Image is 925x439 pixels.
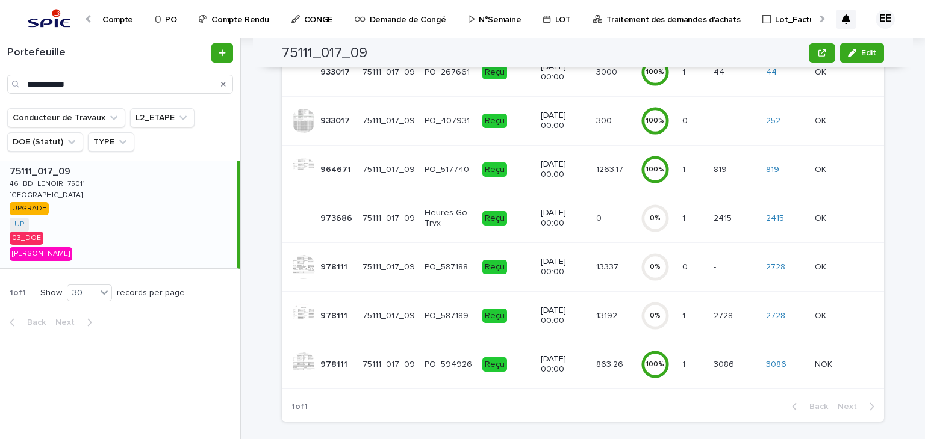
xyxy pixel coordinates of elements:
[802,402,828,411] span: Back
[10,164,73,177] p: 75111_017_09
[10,177,87,188] p: 46_BD_LENOIR_75011
[714,162,729,175] p: 819
[782,401,833,412] button: Back
[320,309,350,321] p: 978111
[51,317,102,328] button: Next
[596,211,604,224] p: 0
[482,309,507,324] div: Reçu
[596,65,620,78] p: 3000
[815,260,829,272] p: OK
[482,211,507,226] div: Reçu
[282,291,884,340] tr: 978111978111 75111_017_09PO_587189Reçu[DATE] 00:0013192.2713192.27 0%11 27282728 2728 OKOK
[840,43,884,63] button: Edit
[117,288,185,298] p: records per page
[282,45,367,62] h2: 75111_017_09
[10,232,43,245] div: 03_DOE
[766,165,779,175] a: 819
[833,401,884,412] button: Next
[682,260,690,272] p: 0
[876,10,895,29] div: EE
[541,305,587,326] p: [DATE] 00:00
[541,257,587,277] p: [DATE] 00:00
[363,213,415,224] p: 75111_017_09
[425,360,473,370] p: PO_594926
[320,162,353,175] p: 964671
[320,260,350,272] p: 978111
[10,202,49,215] div: UPGRADE
[282,392,317,422] p: 1 of 1
[541,62,587,82] p: [DATE] 00:00
[541,354,587,375] p: [DATE] 00:00
[641,214,670,223] div: 0 %
[40,288,62,298] p: Show
[838,402,864,411] span: Next
[24,7,74,31] img: svstPd6MQfCT1uX1QGkG
[10,247,72,260] div: [PERSON_NAME]
[425,165,473,175] p: PO_517740
[482,65,507,80] div: Reçu
[320,211,355,224] p: 973686
[482,357,507,372] div: Reçu
[320,65,352,78] p: 933017
[55,318,82,327] span: Next
[425,208,473,229] p: Heures Go Trvx
[10,189,85,200] p: [GEOGRAPHIC_DATA]
[682,65,688,78] p: 1
[682,211,688,224] p: 1
[541,159,587,180] p: [DATE] 00:00
[815,162,829,175] p: OK
[714,211,734,224] p: 2415
[482,114,507,129] div: Reçu
[641,165,670,174] div: 100 %
[641,312,670,320] div: 0 %
[815,65,829,78] p: OK
[596,162,626,175] p: 1263.17
[641,360,670,369] div: 100 %
[815,211,829,224] p: OK
[714,65,727,78] p: 44
[766,213,784,224] a: 2415
[714,357,737,370] p: 3086
[596,114,614,126] p: 300
[596,357,626,370] p: 863.26
[282,145,884,194] tr: 964671964671 75111_017_09PO_517740Reçu[DATE] 00:001263.171263.17 100%11 819819 819 OKOK
[714,114,718,126] p: -
[682,162,688,175] p: 1
[714,260,718,272] p: -
[282,194,884,242] tr: 973686973686 75111_017_09Heures Go TrvxReçu[DATE] 00:0000 0%11 24152415 2415 OKOK
[7,108,125,127] button: Conducteur de Travaux
[425,311,473,321] p: PO_587189
[482,162,507,177] div: Reçu
[363,262,415,272] p: 75111_017_09
[67,287,96,299] div: 30
[20,318,46,327] span: Back
[541,208,587,229] p: [DATE] 00:00
[766,311,785,321] a: 2728
[282,96,884,145] tr: 933017933017 75111_017_09PO_407931Reçu[DATE] 00:00300300 100%00 -- 252 OKOK
[714,309,735,321] p: 2728
[282,48,884,96] tr: 933017933017 75111_017_09PO_267661Reçu[DATE] 00:0030003000 100%11 4444 44 OKOK
[641,117,670,125] div: 100 %
[363,311,415,321] p: 75111_017_09
[7,132,83,152] button: DOE (Statut)
[363,165,415,175] p: 75111_017_09
[7,75,233,94] input: Search
[641,263,670,271] div: 0 %
[682,309,688,321] p: 1
[596,309,626,321] p: 13192.27
[425,262,473,272] p: PO_587188
[541,111,587,131] p: [DATE] 00:00
[482,260,507,275] div: Reçu
[425,67,473,78] p: PO_267661
[815,114,829,126] p: OK
[815,357,835,370] p: NOK
[815,309,829,321] p: OK
[363,67,415,78] p: 75111_017_09
[7,46,209,60] h1: Portefeuille
[282,340,884,388] tr: 978111978111 75111_017_09PO_594926Reçu[DATE] 00:00863.26863.26 100%11 30863086 3086 NOKNOK
[766,360,786,370] a: 3086
[14,220,24,229] a: UP
[425,116,473,126] p: PO_407931
[766,262,785,272] a: 2728
[130,108,195,127] button: L2_ETAPE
